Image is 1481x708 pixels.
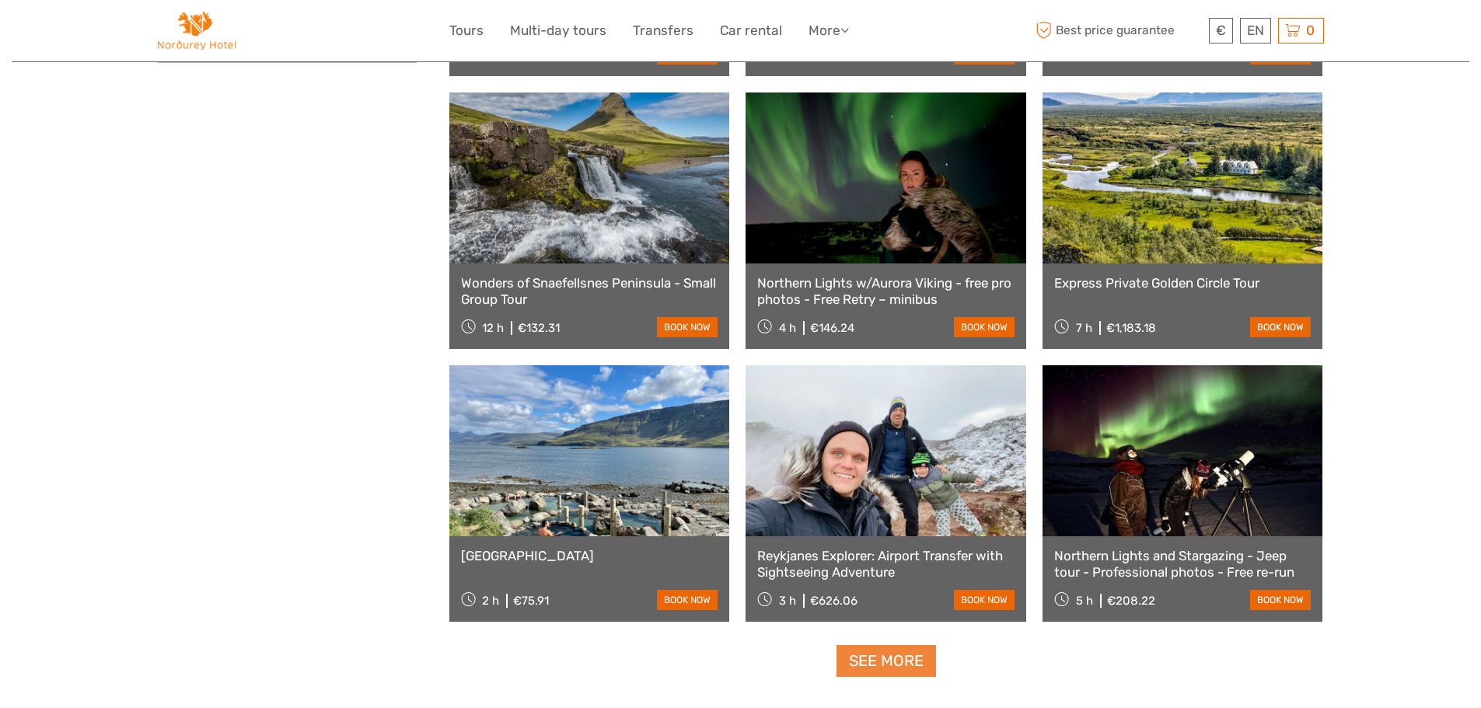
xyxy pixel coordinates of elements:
span: 12 h [482,321,504,335]
div: €75.91 [513,594,549,608]
a: See more [837,645,936,677]
a: book now [1250,590,1311,610]
p: We're away right now. Please check back later! [22,27,176,40]
a: book now [657,590,718,610]
a: Northern Lights w/Aurora Viking - free pro photos - Free Retry – minibus [757,275,1015,307]
button: Open LiveChat chat widget [179,24,197,43]
div: €626.06 [810,594,858,608]
div: EN [1240,18,1271,44]
div: €1,183.18 [1106,321,1156,335]
a: Car rental [720,19,782,42]
a: Express Private Golden Circle Tour [1054,275,1312,291]
a: Transfers [633,19,693,42]
span: 4 h [779,321,796,335]
span: € [1216,23,1226,38]
a: Northern Lights and Stargazing - Jeep tour - Professional photos - Free re-run [1054,548,1312,580]
img: Norðurey Hótel [158,12,236,50]
a: [GEOGRAPHIC_DATA] [461,548,718,563]
span: 3 h [779,594,796,608]
div: €208.22 [1107,594,1155,608]
span: 5 h [1076,594,1093,608]
a: Wonders of Snaefellsnes Peninsula - Small Group Tour [461,275,718,307]
a: Tours [449,19,484,42]
a: book now [657,317,718,337]
div: €146.24 [810,321,854,335]
a: book now [954,590,1015,610]
span: 0 [1304,23,1317,38]
span: 7 h [1076,321,1092,335]
a: book now [954,317,1015,337]
a: More [809,19,849,42]
a: book now [1250,317,1311,337]
a: Reykjanes Explorer: Airport Transfer with Sightseeing Adventure [757,548,1015,580]
div: €132.31 [518,321,560,335]
a: Multi-day tours [510,19,606,42]
span: 2 h [482,594,499,608]
span: Best price guarantee [1032,18,1205,44]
